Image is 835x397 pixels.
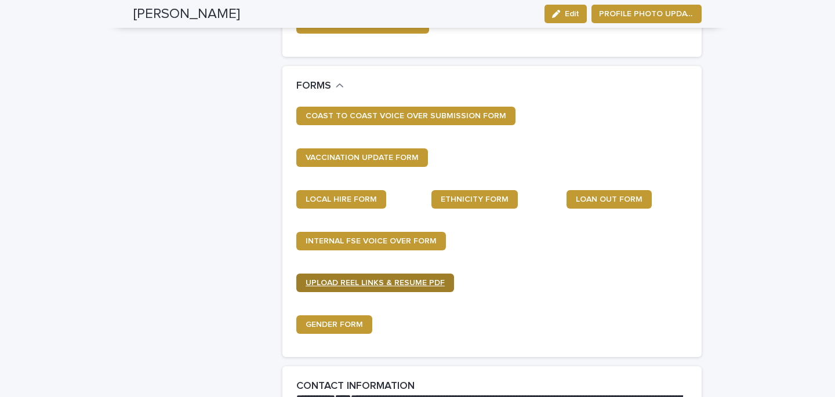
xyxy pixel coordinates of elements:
h2: [PERSON_NAME] [133,6,240,23]
span: PROFILE PHOTO UPDATE [599,8,694,20]
button: Edit [544,5,587,23]
span: LOCAL HIRE FORM [306,195,377,203]
a: ETHNICITY FORM [431,190,518,209]
button: FORMS [296,80,344,93]
a: INTERNAL FSE VOICE OVER FORM [296,232,446,250]
span: ETHNICITY FORM [441,195,509,203]
h2: CONTACT INFORMATION [296,380,415,393]
a: GENDER FORM [296,315,372,334]
a: LOAN OUT FORM [567,190,652,209]
a: LOCAL HIRE FORM [296,190,386,209]
button: PROFILE PHOTO UPDATE [591,5,702,23]
span: UPLOAD REEL LINKS & RESUME PDF [306,279,445,287]
h2: FORMS [296,80,331,93]
span: INTERNAL FSE VOICE OVER FORM [306,237,437,245]
span: LOAN OUT FORM [576,195,642,203]
span: Edit [565,10,579,18]
span: GENDER FORM [306,320,363,329]
span: COAST TO COAST VOICE OVER SUBMISSION FORM [306,112,506,120]
a: COAST TO COAST VOICE OVER SUBMISSION FORM [296,107,515,125]
span: VACCINATION UPDATE FORM [306,154,419,162]
a: VACCINATION UPDATE FORM [296,148,428,167]
a: UPLOAD REEL LINKS & RESUME PDF [296,274,454,292]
